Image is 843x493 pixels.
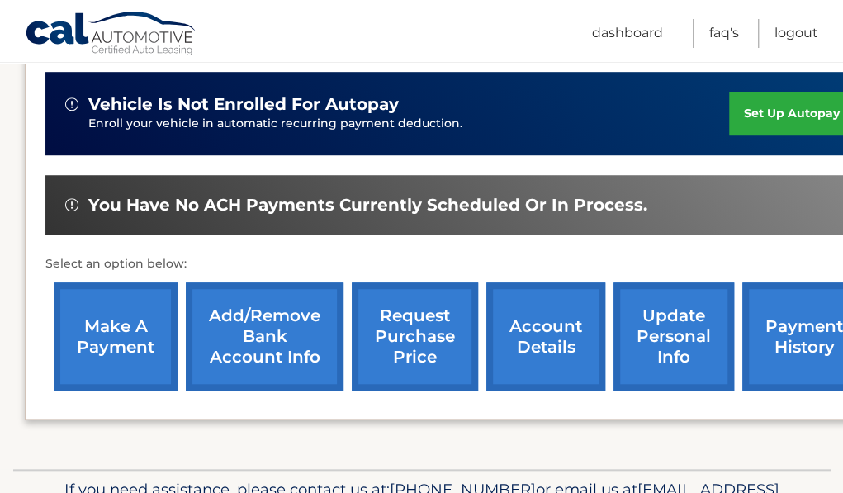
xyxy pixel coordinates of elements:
span: vehicle is not enrolled for autopay [88,94,399,115]
a: make a payment [54,282,178,391]
a: update personal info [613,282,734,391]
a: Dashboard [592,19,663,48]
a: Logout [774,19,818,48]
a: FAQ's [709,19,739,48]
a: request purchase price [352,282,478,391]
a: account details [486,282,605,391]
a: Cal Automotive [25,11,198,59]
img: alert-white.svg [65,97,78,111]
a: Add/Remove bank account info [186,282,343,391]
img: alert-white.svg [65,198,78,211]
p: Enroll your vehicle in automatic recurring payment deduction. [88,115,729,133]
span: You have no ACH payments currently scheduled or in process. [88,195,647,216]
